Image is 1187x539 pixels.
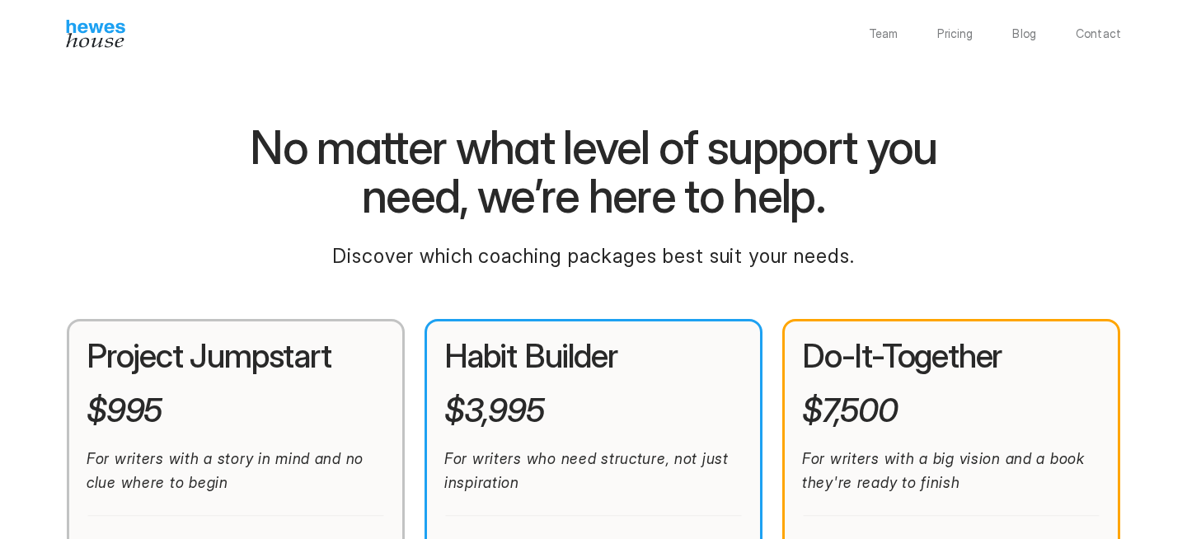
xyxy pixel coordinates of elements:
[937,28,973,40] a: Pricing
[87,339,385,373] h2: Project Jumpstart
[87,390,162,430] em: $995
[1012,28,1036,40] a: Blog
[444,390,544,430] em: $3,995
[802,390,898,430] em: $7,500
[444,450,734,491] em: For writers who need structure, not just inspiration
[66,20,125,48] img: Hewes House’s book coach services offer creative writing courses, writing class to learn differen...
[87,450,368,491] em: For writers with a story in mind and no clue where to begin
[869,28,898,40] a: Team
[305,241,882,272] p: Discover which coaching packages best suit your needs.
[802,450,1090,491] em: For writers with a big vision and a book they're ready to finish
[202,124,985,222] h1: No matter what level of support you need, we’re here to help.
[444,339,743,373] h2: Habit Builder
[802,339,1100,373] h2: Do-It-Together
[1076,28,1121,40] a: Contact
